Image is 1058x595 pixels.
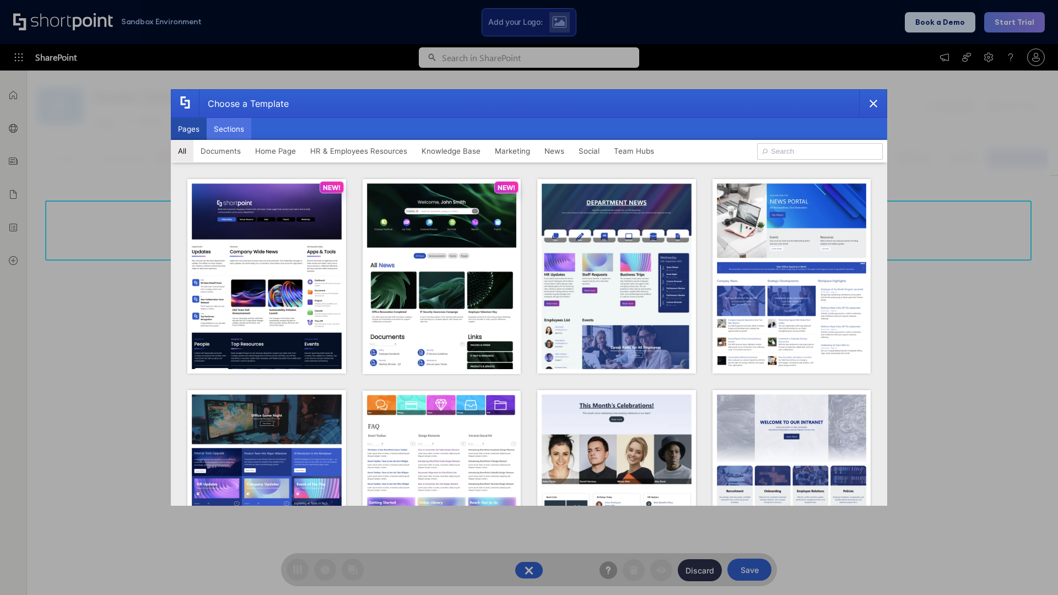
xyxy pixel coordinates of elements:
button: Knowledge Base [414,140,488,162]
iframe: Chat Widget [1003,542,1058,595]
button: Sections [207,118,251,140]
button: Home Page [248,140,303,162]
p: NEW! [498,183,515,192]
input: Search [757,143,883,160]
button: HR & Employees Resources [303,140,414,162]
button: Team Hubs [607,140,661,162]
button: All [171,140,193,162]
div: template selector [171,89,887,506]
button: Marketing [488,140,537,162]
button: Pages [171,118,207,140]
p: NEW! [323,183,341,192]
button: Social [571,140,607,162]
div: Choose a Template [199,90,289,117]
button: Documents [193,140,248,162]
button: News [537,140,571,162]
